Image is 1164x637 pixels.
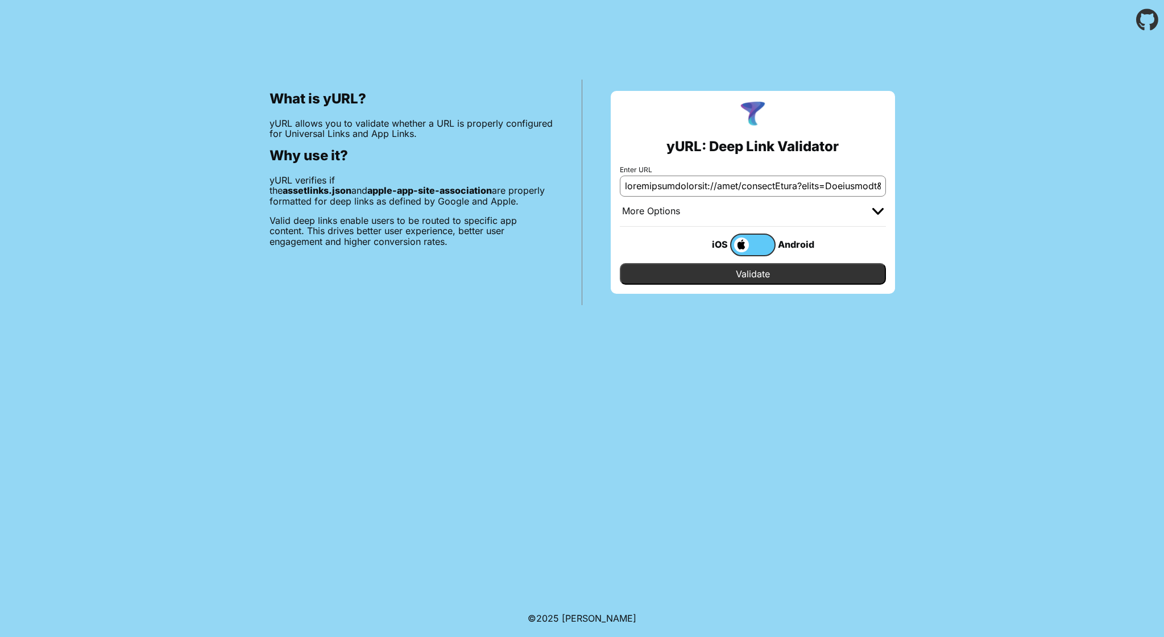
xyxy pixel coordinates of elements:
a: Michael Ibragimchayev's Personal Site [562,613,636,624]
img: chevron [872,208,884,215]
input: e.g. https://app.chayev.com/xyx [620,176,886,196]
div: iOS [685,237,730,252]
div: More Options [622,206,680,217]
input: Validate [620,263,886,285]
div: Android [776,237,821,252]
h2: yURL: Deep Link Validator [666,139,839,155]
p: yURL verifies if the and are properly formatted for deep links as defined by Google and Apple. [270,175,553,206]
p: Valid deep links enable users to be routed to specific app content. This drives better user exper... [270,215,553,247]
h2: What is yURL? [270,91,553,107]
b: assetlinks.json [283,185,351,196]
label: Enter URL [620,166,886,174]
span: 2025 [536,613,559,624]
b: apple-app-site-association [367,185,492,196]
h2: Why use it? [270,148,553,164]
img: yURL Logo [738,100,768,130]
p: yURL allows you to validate whether a URL is properly configured for Universal Links and App Links. [270,118,553,139]
footer: © [528,599,636,637]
